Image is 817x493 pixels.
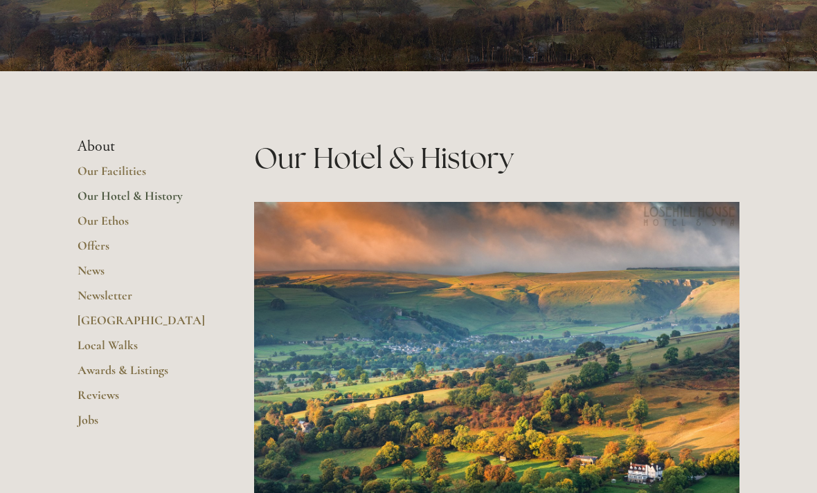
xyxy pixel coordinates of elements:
a: Awards & Listings [78,362,210,387]
a: News [78,263,210,288]
a: Our Facilities [78,163,210,188]
a: Offers [78,238,210,263]
a: Local Walks [78,337,210,362]
a: Our Ethos [78,213,210,238]
a: [GEOGRAPHIC_DATA] [78,313,210,337]
a: Newsletter [78,288,210,313]
li: About [78,138,210,156]
h1: Our Hotel & History [254,138,739,178]
a: Reviews [78,387,210,412]
a: Jobs [78,412,210,437]
a: Our Hotel & History [78,188,210,213]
